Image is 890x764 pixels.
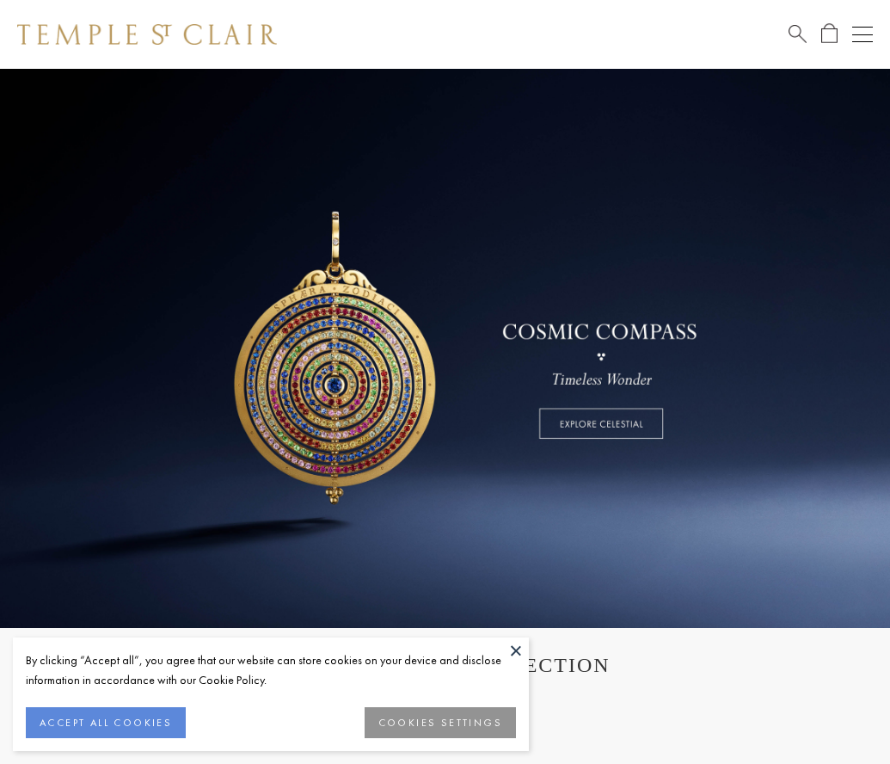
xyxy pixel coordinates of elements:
a: Search [789,23,807,45]
div: By clicking “Accept all”, you agree that our website can store cookies on your device and disclos... [26,650,516,690]
a: Open Shopping Bag [821,23,838,45]
button: COOKIES SETTINGS [365,707,516,738]
img: Temple St. Clair [17,24,277,45]
button: ACCEPT ALL COOKIES [26,707,186,738]
button: Open navigation [852,24,873,45]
